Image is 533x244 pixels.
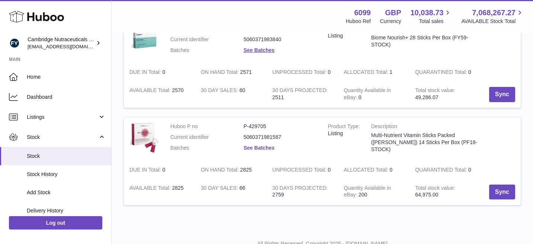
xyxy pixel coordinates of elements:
dd: 5060371983840 [244,36,317,43]
strong: 30 DAY SALES [201,87,240,95]
strong: DUE IN Total [129,167,162,175]
strong: ON HAND Total [201,69,240,77]
span: Delivery History [27,207,106,214]
span: Dashboard [27,94,106,101]
span: Stock History [27,171,106,178]
a: Log out [9,216,102,230]
td: 0 [338,161,410,179]
span: 10,038.73 [410,8,443,18]
strong: 30 DAY SALES [201,185,240,193]
strong: AVAILABLE Total [129,185,172,193]
strong: QUARANTINED Total [415,167,468,175]
span: Stock [27,134,98,141]
span: Total sales [419,18,452,25]
strong: UNPROCESSED Total [272,69,328,77]
dd: P-429705 [244,123,317,130]
strong: Product Type [328,123,360,131]
img: product image [129,26,159,55]
strong: 6099 [354,8,371,18]
span: 0 [468,69,471,75]
span: Add Stock [27,189,106,196]
a: See Batches [244,145,274,151]
td: 2571 [195,63,267,81]
strong: ALLOCATED Total [344,167,389,175]
div: Cambridge Nutraceuticals Ltd [28,36,94,50]
td: 1 [338,63,410,81]
span: Stock [27,153,106,160]
img: huboo@camnutra.com [9,38,20,49]
strong: DUE IN Total [129,69,162,77]
span: Listings [27,114,98,121]
td: 200 [338,179,410,205]
td: 60 [195,81,267,108]
dt: Batches [170,144,244,152]
span: 7,068,267.27 [472,8,516,18]
strong: GBP [385,8,401,18]
span: [EMAIL_ADDRESS][DOMAIN_NAME] [28,43,109,49]
td: 0 [338,81,410,108]
td: 0 [124,161,195,179]
strong: Total stock value [415,87,455,95]
td: 2825 [124,179,195,205]
img: product image [129,123,159,153]
div: Currency [380,18,401,25]
strong: ON HAND Total [201,167,240,175]
td: 0 [267,161,338,179]
strong: UNPROCESSED Total [272,167,328,175]
span: 0 [468,167,471,173]
a: 7,068,267.27 AVAILABLE Stock Total [461,8,524,25]
div: Multi-Nutrient Vitamin Sticks Packed ([PERSON_NAME]) 14 Sticks Per Box (PF18-STOCK) [371,132,487,153]
div: Biome Nourish+ 28 Sticks Per Box (FY59-STOCK) [371,34,487,48]
button: Sync [489,87,515,102]
td: 2759 [267,179,338,205]
span: 64,975.00 [415,192,438,198]
span: listing [328,130,343,136]
strong: 30 DAYS PROJECTED [272,87,328,95]
td: 2825 [195,161,267,179]
div: Huboo Ref [346,18,371,25]
strong: ALLOCATED Total [344,69,389,77]
dt: Batches [170,47,244,54]
a: 10,038.73 Total sales [410,8,452,25]
span: 49,286.07 [415,94,438,100]
strong: AVAILABLE Total [129,87,172,95]
strong: Total stock value [415,185,455,193]
strong: Quantity Available in eBay [344,185,391,200]
dd: 5060371981587 [244,134,317,141]
dt: Current identifier [170,36,244,43]
td: 2570 [124,81,195,108]
strong: 30 DAYS PROJECTED [272,185,328,193]
strong: Description [371,123,487,132]
a: See Batches [244,47,274,53]
strong: QUARANTINED Total [415,69,468,77]
td: 66 [195,179,267,205]
td: 2511 [267,81,338,108]
dt: Current identifier [170,134,244,141]
strong: Quantity Available in eBay [344,87,391,102]
td: 0 [124,63,195,81]
span: Home [27,74,106,81]
dt: Huboo P no [170,123,244,130]
button: Sync [489,185,515,200]
td: 0 [267,63,338,81]
span: AVAILABLE Stock Total [461,18,524,25]
span: listing [328,33,343,39]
